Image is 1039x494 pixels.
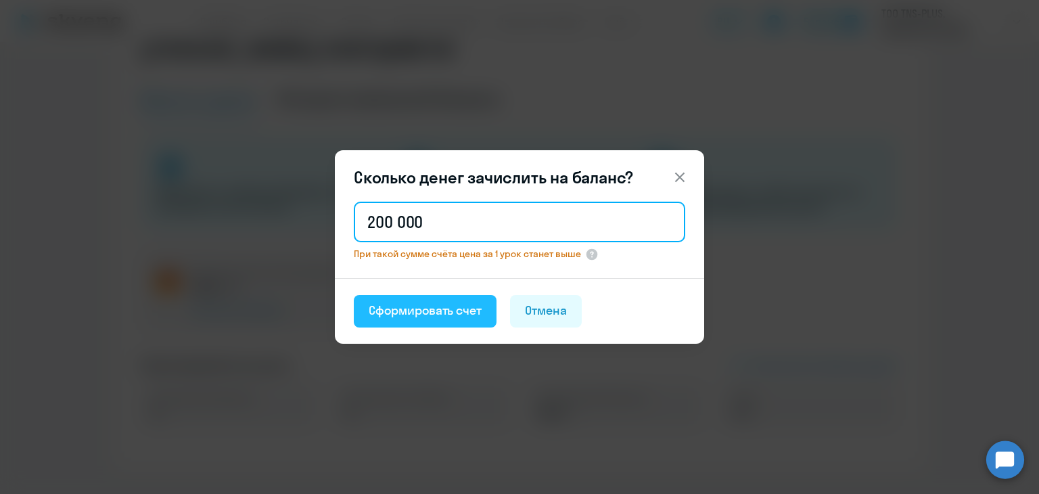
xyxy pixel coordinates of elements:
[354,295,497,328] button: Сформировать счет
[525,302,567,319] div: Отмена
[510,295,582,328] button: Отмена
[354,202,685,242] input: 1 000 000 000 ₽
[335,166,704,188] header: Сколько денег зачислить на баланс?
[369,302,482,319] div: Сформировать счет
[354,248,581,260] span: При такой сумме счёта цена за 1 урок станет выше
